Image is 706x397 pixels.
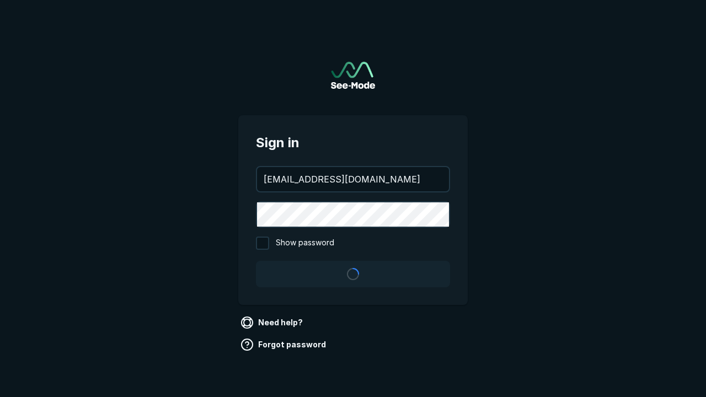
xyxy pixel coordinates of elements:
span: Sign in [256,133,450,153]
a: Go to sign in [331,62,375,89]
a: Forgot password [238,336,330,353]
span: Show password [276,237,334,250]
a: Need help? [238,314,307,331]
img: See-Mode Logo [331,62,375,89]
input: your@email.com [257,167,449,191]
